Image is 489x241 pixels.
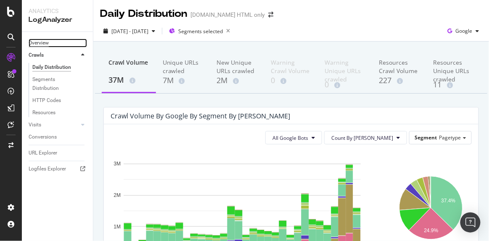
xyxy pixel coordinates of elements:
[217,58,257,75] div: New Unique URLs crawled
[444,24,482,38] button: Google
[325,58,366,79] div: Warning Unique URLs crawled
[324,131,407,144] button: Count By [PERSON_NAME]
[217,75,257,86] div: 2M
[433,58,474,79] div: Resources Unique URLs crawled
[166,24,233,38] button: Segments selected
[29,133,87,141] a: Conversions
[29,7,86,15] div: Analytics
[163,75,204,86] div: 7M
[441,198,455,204] text: 37.4%
[114,193,121,199] text: 2M
[114,224,121,230] text: 1M
[111,112,290,120] div: Crawl Volume by google by Segment by [PERSON_NAME]
[32,96,87,105] a: HTTP Codes
[29,165,66,173] div: Logfiles Explorer
[108,58,149,74] div: Crawl Volume
[111,28,148,35] span: [DATE] - [DATE]
[272,134,308,141] span: All Google Bots
[29,165,87,173] a: Logfiles Explorer
[379,75,420,86] div: 227
[100,7,187,21] div: Daily Distribution
[379,58,420,75] div: Resources Crawl Volume
[29,39,49,47] div: Overview
[271,75,312,86] div: 0
[325,79,366,90] div: 0
[100,24,159,38] button: [DATE] - [DATE]
[29,15,86,25] div: LogAnalyzer
[108,75,149,86] div: 37M
[268,12,273,18] div: arrow-right-arrow-left
[455,27,472,34] span: Google
[460,212,481,233] div: Open Intercom Messenger
[265,131,322,144] button: All Google Bots
[32,75,87,93] a: Segments Distribution
[29,39,87,47] a: Overview
[32,96,61,105] div: HTTP Codes
[32,75,79,93] div: Segments Distribution
[190,10,265,19] div: [DOMAIN_NAME] HTML only
[415,134,437,141] span: Segment
[32,108,87,117] a: Resources
[114,161,121,167] text: 3M
[32,108,56,117] div: Resources
[29,51,79,60] a: Crawls
[424,228,438,234] text: 24.9%
[29,120,41,129] div: Visits
[271,58,312,75] div: Warning Crawl Volume
[331,134,393,141] span: Count By Day
[178,28,223,35] span: Segments selected
[29,120,79,129] a: Visits
[29,133,57,141] div: Conversions
[32,63,87,72] a: Daily Distribution
[32,63,71,72] div: Daily Distribution
[439,134,461,141] span: Pagetype
[163,58,204,75] div: Unique URLs crawled
[29,51,44,60] div: Crawls
[29,149,57,157] div: URL Explorer
[29,149,87,157] a: URL Explorer
[433,79,474,90] div: 11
